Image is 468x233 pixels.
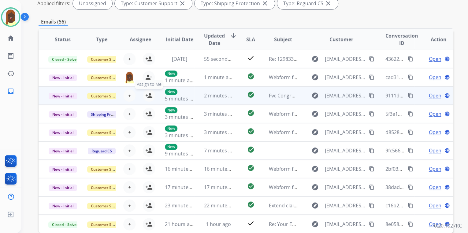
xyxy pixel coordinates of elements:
span: Re: 1298338316 [269,56,304,62]
span: Open [429,110,441,118]
mat-icon: check_circle [247,183,254,190]
span: [EMAIL_ADDRESS][DOMAIN_NAME] [325,147,365,154]
p: New [165,107,177,113]
span: 3 minutes ago [165,132,198,139]
mat-icon: content_copy [408,75,413,80]
mat-icon: person_add [145,110,153,118]
span: 17 minutes ago [165,184,200,191]
mat-icon: language [444,203,450,208]
mat-icon: content_copy [408,93,413,98]
span: Conversation ID [385,32,418,47]
mat-icon: content_copy [369,111,374,117]
mat-icon: check [247,220,254,227]
span: + [128,220,131,228]
span: [EMAIL_ADDRESS][DOMAIN_NAME] [325,184,365,191]
span: 1 minute ago [204,74,234,81]
span: 55 seconds ago [204,56,240,62]
mat-icon: inbox [7,88,14,95]
span: SLA [246,36,255,43]
span: Status [55,36,71,43]
span: 16 minutes ago [165,166,200,172]
span: [EMAIL_ADDRESS][DOMAIN_NAME] [325,165,365,173]
span: Customer Support [87,203,127,209]
span: [EMAIL_ADDRESS][DOMAIN_NAME] [325,92,365,99]
span: 7 minutes ago [204,147,237,154]
span: 5 minutes ago [165,95,198,102]
mat-icon: person_add [145,220,153,228]
mat-icon: content_copy [369,166,374,172]
button: Assign to Me [143,89,155,102]
mat-icon: arrow_downward [230,32,237,39]
p: New [165,126,177,132]
span: Open [429,220,441,228]
mat-icon: check_circle [247,128,254,135]
span: New - Initial [49,148,77,154]
mat-icon: history [7,70,14,77]
button: + [123,144,136,157]
span: Customer Support [87,75,127,81]
span: 3 minutes ago [165,114,198,120]
span: 9 minutes ago [165,150,198,157]
span: 16 minutes ago [204,166,240,172]
span: [EMAIL_ADDRESS][DOMAIN_NAME] [325,202,365,209]
span: Customer Support [87,221,127,228]
mat-icon: explore [311,74,318,81]
mat-icon: content_copy [408,56,413,62]
span: Subject [274,36,292,43]
span: [EMAIL_ADDRESS][DOMAIN_NAME] [325,220,365,228]
span: 1 hour ago [206,221,231,228]
mat-icon: content_copy [408,184,413,190]
p: New [165,144,177,150]
mat-icon: content_copy [408,111,413,117]
span: New - Initial [49,129,77,136]
span: Webform from [EMAIL_ADDRESS][DOMAIN_NAME] on [DATE] [269,74,407,81]
mat-icon: person_add [145,147,153,154]
span: Assign to Me [135,80,163,89]
mat-icon: language [444,148,450,153]
p: New [165,89,177,95]
span: 2 minutes ago [204,92,237,99]
button: + [123,126,136,138]
span: Customer Support [87,184,127,191]
mat-icon: person_add [145,202,153,209]
span: Customer [329,36,353,43]
mat-icon: person_add [145,92,153,99]
mat-icon: explore [311,165,318,173]
span: Reguard CS [88,148,116,154]
span: + [128,184,131,191]
mat-icon: content_copy [369,75,374,80]
span: Open [429,55,441,63]
span: New - Initial [49,75,77,81]
mat-icon: explore [311,110,318,118]
span: Customer Support [87,93,127,99]
mat-icon: explore [311,92,318,99]
span: New - Initial [49,203,77,209]
span: Initial Date [165,36,193,43]
mat-icon: person_add [145,165,153,173]
mat-icon: content_copy [369,56,374,62]
mat-icon: content_copy [408,148,413,153]
mat-icon: language [444,221,450,227]
span: 3 minutes ago [204,111,237,117]
span: [DATE] [172,56,187,62]
mat-icon: language [444,166,450,172]
p: Emails (56) [39,18,68,26]
mat-icon: language [444,75,450,80]
mat-icon: person_remove [145,74,152,81]
mat-icon: language [444,93,450,98]
button: + [123,89,136,102]
span: New - Initial [49,166,77,173]
span: 23 minutes ago [165,202,200,209]
span: Webform from [EMAIL_ADDRESS][DOMAIN_NAME] on [DATE] [269,184,407,191]
img: agent-avatar [124,71,135,83]
mat-icon: person_add [145,129,153,136]
mat-icon: explore [311,129,318,136]
mat-icon: content_copy [369,93,374,98]
mat-icon: content_copy [408,166,413,172]
mat-icon: explore [311,55,318,63]
mat-icon: check_circle [247,109,254,117]
span: Assignee [130,36,151,43]
span: Open [429,92,441,99]
button: + [123,53,136,65]
mat-icon: explore [311,184,318,191]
